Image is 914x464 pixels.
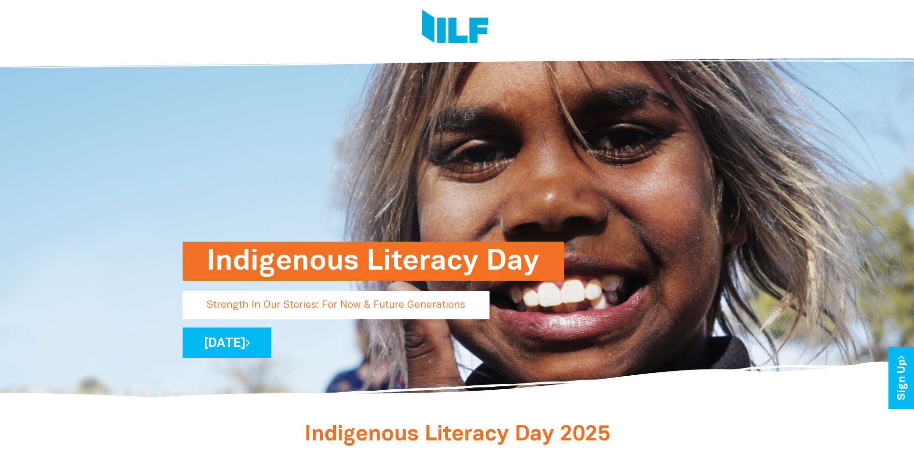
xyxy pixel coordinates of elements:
[183,291,490,319] p: Strength In Our Stories: For Now & Future Generations
[207,242,540,281] h1: Indigenous Literacy Day
[422,10,489,46] img: Logo
[183,328,271,358] a: [DATE]
[305,425,610,445] span: Indigenous Literacy Day 2025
